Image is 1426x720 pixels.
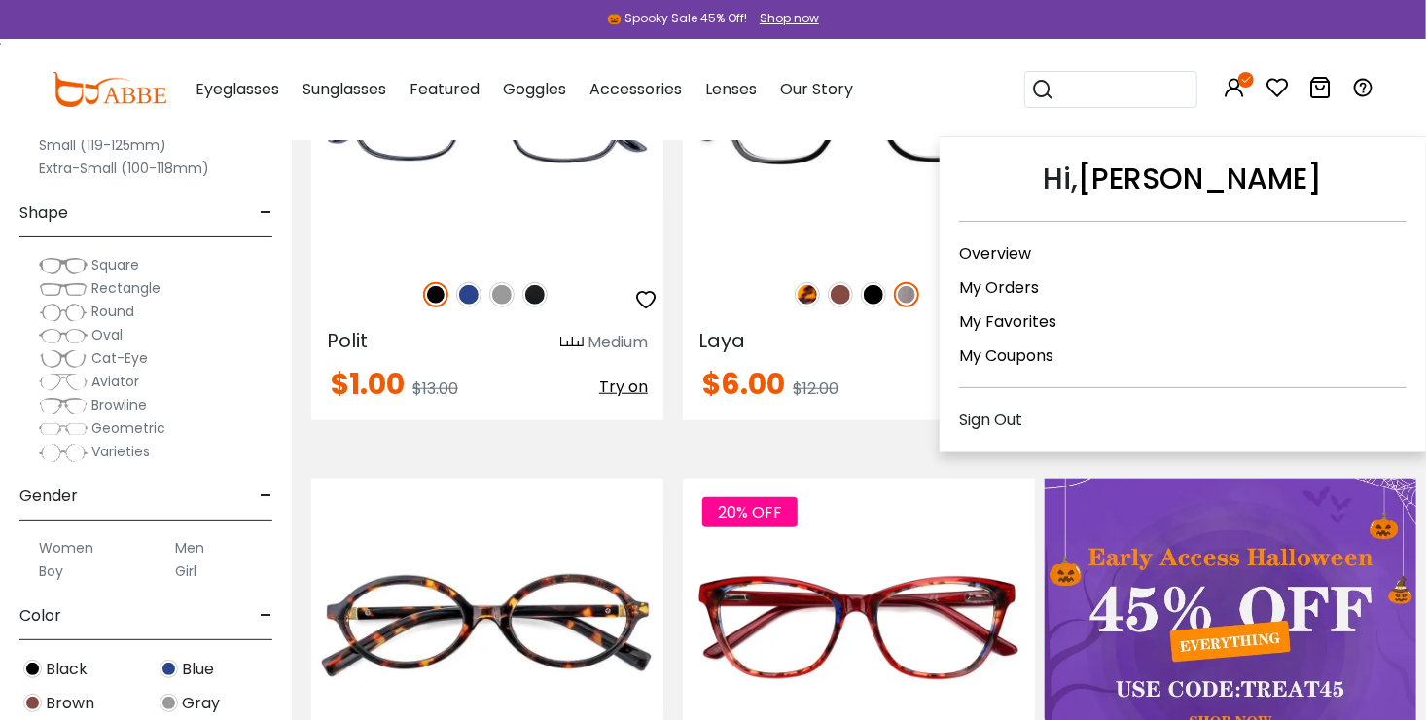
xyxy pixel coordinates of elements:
label: Men [175,536,204,559]
img: Aviator.png [39,373,88,392]
img: Varieties.png [39,443,88,463]
a: [PERSON_NAME] [1079,158,1323,199]
a: Shop now [750,10,819,26]
span: Brown [46,692,94,715]
span: Oval [91,325,123,344]
button: Try on [599,370,648,405]
a: My Coupons [959,344,1053,367]
span: - [260,473,272,520]
span: Gender [19,473,78,520]
span: $13.00 [412,378,458,400]
img: abbeglasses.com [52,72,166,107]
img: size ruler [560,336,584,350]
span: Sunglasses [303,78,386,100]
img: Rectangle.png [39,279,88,299]
img: Cat-Eye.png [39,349,88,369]
span: $6.00 [702,363,785,405]
img: Brown [23,694,42,712]
img: Round.png [39,303,88,322]
span: Blue [182,658,214,681]
span: $1.00 [331,363,405,405]
a: My Favorites [959,310,1056,333]
img: Brown [828,282,853,307]
span: Round [91,302,134,321]
span: Cat-Eye [91,348,148,368]
span: Our Story [780,78,853,100]
div: Sign Out [959,408,1407,432]
span: - [260,593,272,639]
img: Black [423,282,448,307]
span: Color [19,593,61,639]
div: Shop now [760,10,819,27]
div: Hi, [959,157,1407,222]
img: Leopard [795,282,820,307]
img: Gray [489,282,515,307]
span: Featured [410,78,480,100]
span: Aviator [91,372,139,391]
span: Shape [19,190,68,236]
div: 🎃 Spooky Sale 45% Off! [607,10,747,27]
span: Browline [91,395,147,414]
img: Browline.png [39,396,88,415]
span: 20% OFF [702,497,798,527]
span: Varieties [91,442,150,461]
span: Lenses [705,78,757,100]
img: Black [861,282,886,307]
label: Boy [39,559,63,583]
label: Extra-Small (100-118mm) [39,157,209,180]
span: Gray [182,692,220,715]
img: Gray [160,694,178,712]
span: Geometric [91,418,165,438]
a: Overview [959,242,1031,265]
img: Gun [894,282,919,307]
label: Small (119-125mm) [39,133,166,157]
span: Black [46,658,88,681]
span: Laya [698,327,745,354]
img: Blue [160,660,178,678]
label: Girl [175,559,196,583]
a: My Orders [959,276,1039,299]
img: Geometric.png [39,419,88,439]
img: Blue [456,282,481,307]
span: Square [91,255,139,274]
img: Black [23,660,42,678]
span: Try on [599,376,648,398]
span: Polit [327,327,368,354]
span: $12.00 [793,378,838,400]
span: Goggles [503,78,566,100]
div: Medium [588,331,648,354]
label: Women [39,536,93,559]
span: Accessories [589,78,682,100]
span: Rectangle [91,278,160,298]
img: Oval.png [39,326,88,345]
img: Square.png [39,256,88,275]
span: Eyeglasses [196,78,279,100]
span: - [260,190,272,236]
img: Matte Black [522,282,548,307]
